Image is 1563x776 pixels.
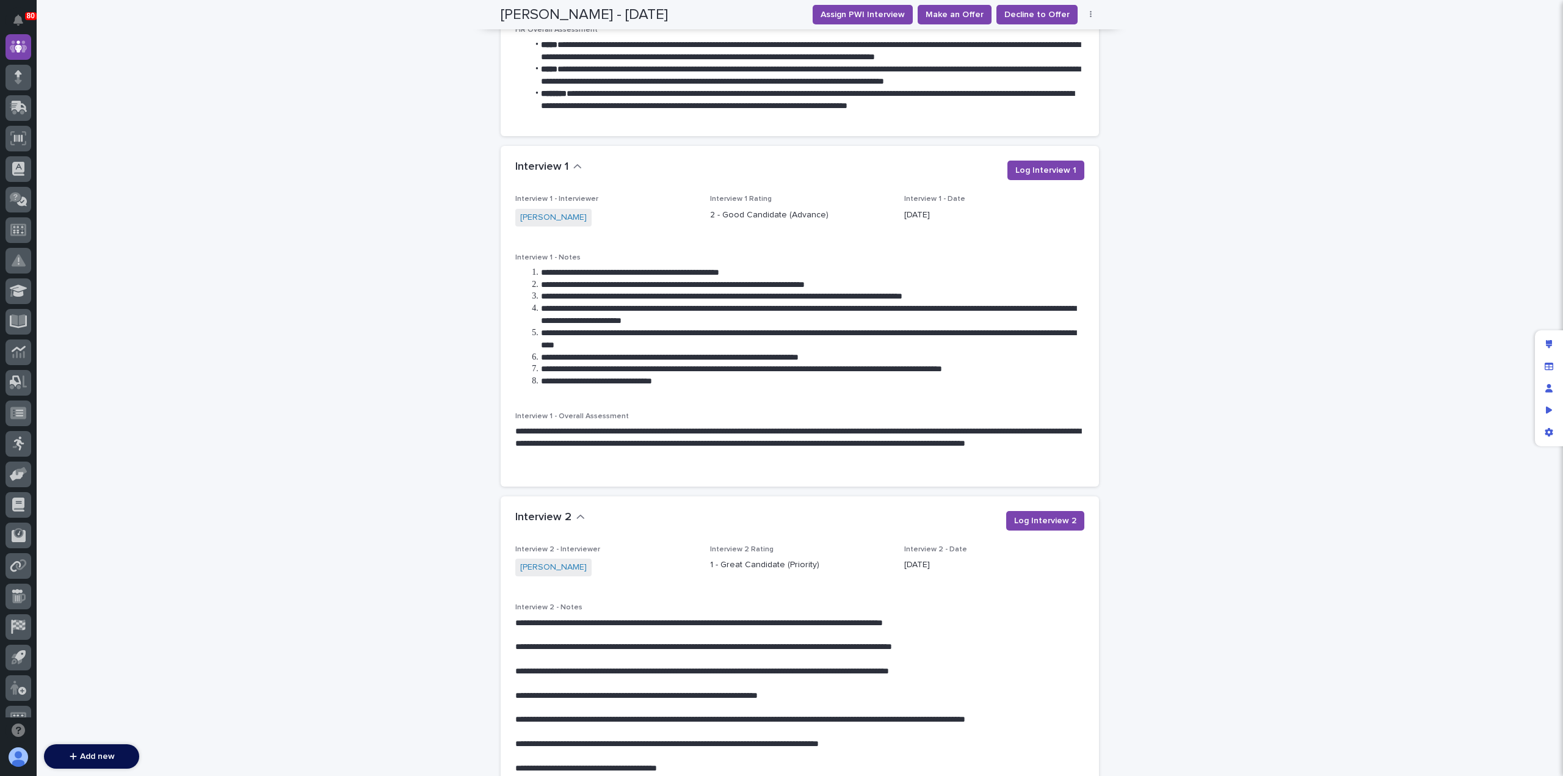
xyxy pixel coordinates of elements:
[1007,161,1084,180] button: Log Interview 1
[12,68,222,87] p: How can we help?
[12,12,37,36] img: Stacker
[86,225,148,235] a: Powered byPylon
[515,604,582,611] span: Interview 2 - Notes
[1004,9,1070,21] span: Decline to Offer
[515,161,568,174] h2: Interview 1
[515,161,582,174] button: Interview 1
[918,5,992,24] button: Make an Offer
[515,546,600,553] span: Interview 2 - Interviewer
[7,149,71,171] a: 📖Help Docs
[15,15,31,34] div: Notifications80
[42,201,154,211] div: We're available if you need us!
[813,5,913,24] button: Assign PWI Interview
[1015,164,1076,176] span: Log Interview 1
[89,154,156,166] span: Onboarding Call
[71,149,161,171] a: 🔗Onboarding Call
[515,254,581,261] span: Interview 1 - Notes
[904,559,1084,571] p: [DATE]
[1538,377,1560,399] div: Manage users
[1538,421,1560,443] div: App settings
[12,48,222,68] p: Welcome 👋
[1538,399,1560,421] div: Preview as
[710,195,772,203] span: Interview 1 Rating
[515,511,585,524] button: Interview 2
[24,154,67,166] span: Help Docs
[1538,355,1560,377] div: Manage fields and data
[710,546,774,553] span: Interview 2 Rating
[208,192,222,207] button: Start new chat
[904,195,965,203] span: Interview 1 - Date
[710,559,890,571] p: 1 - Great Candidate (Priority)
[515,511,571,524] h2: Interview 2
[515,413,629,420] span: Interview 1 - Overall Assessment
[12,189,34,211] img: 1736555164131-43832dd5-751b-4058-ba23-39d91318e5a0
[1014,515,1076,527] span: Log Interview 2
[42,189,200,201] div: Start new chat
[27,12,35,20] p: 80
[520,561,587,574] a: [PERSON_NAME]
[821,9,905,21] span: Assign PWI Interview
[501,6,668,24] h2: [PERSON_NAME] - [DATE]
[926,9,984,21] span: Make an Offer
[12,155,22,165] div: 📖
[1538,333,1560,355] div: Edit layout
[5,7,31,33] button: Notifications
[1006,511,1084,531] button: Log Interview 2
[121,226,148,235] span: Pylon
[710,209,890,222] p: 2 - Good Candidate (Advance)
[5,744,31,770] button: users-avatar
[520,211,587,224] a: [PERSON_NAME]
[904,209,1084,222] p: [DATE]
[5,717,31,743] button: Open support chat
[515,195,598,203] span: Interview 1 - Interviewer
[996,5,1078,24] button: Decline to Offer
[515,26,598,34] span: HR Overall Assessment
[44,744,139,769] button: Add new
[76,155,86,165] div: 🔗
[904,546,967,553] span: Interview 2 - Date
